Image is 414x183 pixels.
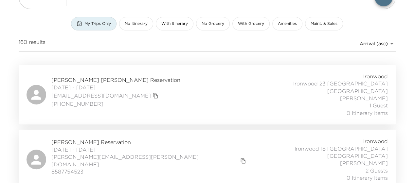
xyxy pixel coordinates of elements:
span: No Grocery [202,21,224,27]
span: 0 Itinerary Items [347,174,388,181]
button: Amenities [272,17,302,30]
button: With Grocery [232,17,270,30]
span: [PHONE_NUMBER] [51,100,180,107]
button: No Itinerary [119,17,153,30]
span: With Itinerary [161,21,188,27]
span: Maint. & Sales [311,21,337,27]
span: 0 Itinerary Items [347,109,388,117]
button: Maint. & Sales [305,17,343,30]
span: With Grocery [238,21,264,27]
span: 1 Guest [369,102,388,109]
span: No Itinerary [125,21,148,27]
span: [DATE] - [DATE] [51,146,248,153]
button: My Trips Only [71,17,117,30]
span: 8587754523 [51,168,248,175]
span: [PERSON_NAME] [PERSON_NAME] Reservation [51,76,180,83]
span: [PERSON_NAME] [340,159,388,167]
button: copy primary member email [239,156,248,165]
span: Arrival (asc) [360,41,388,46]
span: Ironwood 23 [GEOGRAPHIC_DATA] [GEOGRAPHIC_DATA] [243,80,388,95]
button: copy primary member email [151,91,160,100]
span: [DATE] - [DATE] [51,84,180,91]
button: With Itinerary [156,17,193,30]
span: Amenities [278,21,297,27]
button: No Grocery [196,17,230,30]
span: 2 Guests [366,167,388,174]
span: Ironwood [363,73,388,80]
span: 160 results [19,38,45,49]
a: [PERSON_NAME] [PERSON_NAME] Reservation[DATE] - [DATE][EMAIL_ADDRESS][DOMAIN_NAME]copy primary me... [19,65,396,124]
a: [PERSON_NAME][EMAIL_ADDRESS][PERSON_NAME][DOMAIN_NAME] [51,153,239,168]
span: My Trips Only [84,21,111,27]
a: [EMAIL_ADDRESS][DOMAIN_NAME] [51,92,151,99]
span: Ironwood 18 [GEOGRAPHIC_DATA] [GEOGRAPHIC_DATA] [248,145,387,160]
span: [PERSON_NAME] Reservation [51,138,248,146]
span: [PERSON_NAME] [340,95,388,102]
span: Ironwood [363,137,388,145]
